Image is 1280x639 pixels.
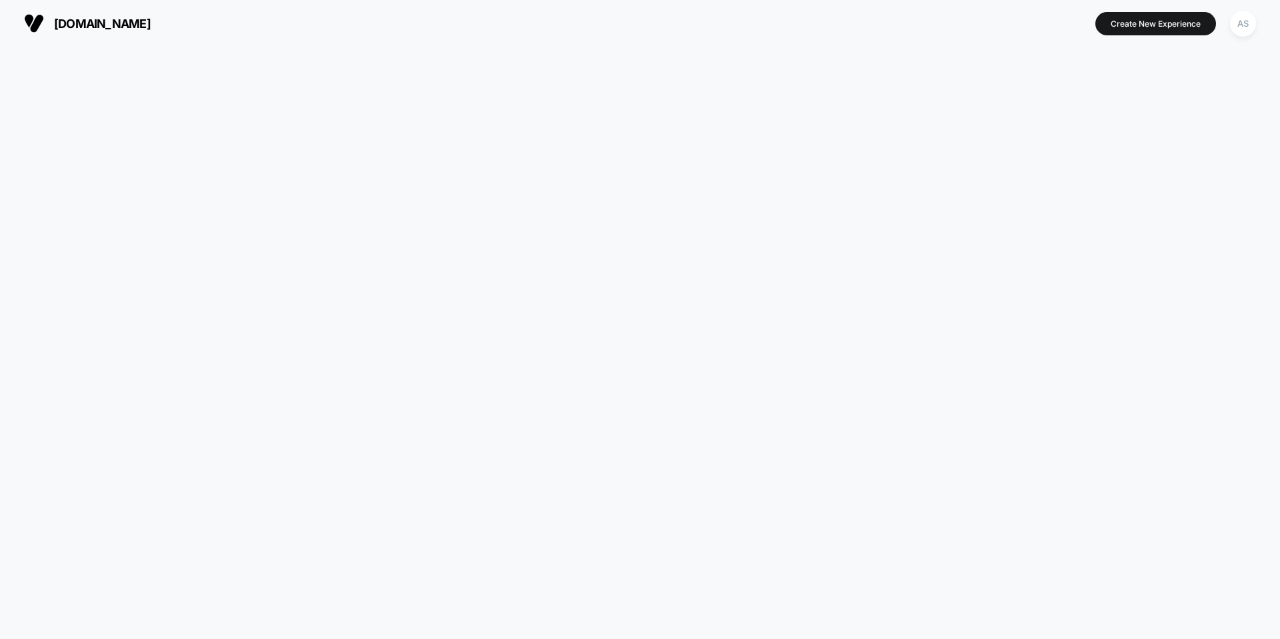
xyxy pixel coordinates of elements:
span: [DOMAIN_NAME] [54,17,151,31]
button: AS [1226,10,1260,37]
div: AS [1230,11,1256,37]
button: [DOMAIN_NAME] [20,13,155,34]
button: Create New Experience [1095,12,1216,35]
img: Visually logo [24,13,44,33]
